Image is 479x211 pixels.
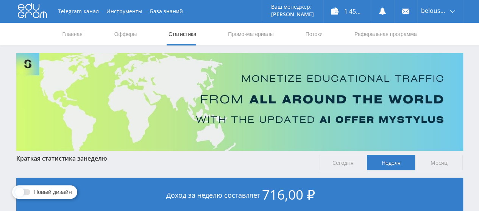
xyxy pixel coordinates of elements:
p: [PERSON_NAME] [271,11,314,17]
span: belousova1964 [421,8,448,14]
span: Сегодня [319,155,367,170]
div: Краткая статистика за [16,155,312,162]
img: Banner [16,53,463,151]
a: Главная [62,23,83,45]
span: 716,00 ₽ [262,186,315,203]
a: Реферальная программа [354,23,418,45]
a: Потоки [304,23,323,45]
span: Месяц [415,155,463,170]
a: Офферы [114,23,138,45]
span: неделю [84,154,107,163]
span: Новый дизайн [34,189,72,195]
a: Статистика [168,23,197,45]
a: Промо-материалы [227,23,274,45]
span: Неделя [367,155,415,170]
p: Ваш менеджер: [271,4,314,10]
